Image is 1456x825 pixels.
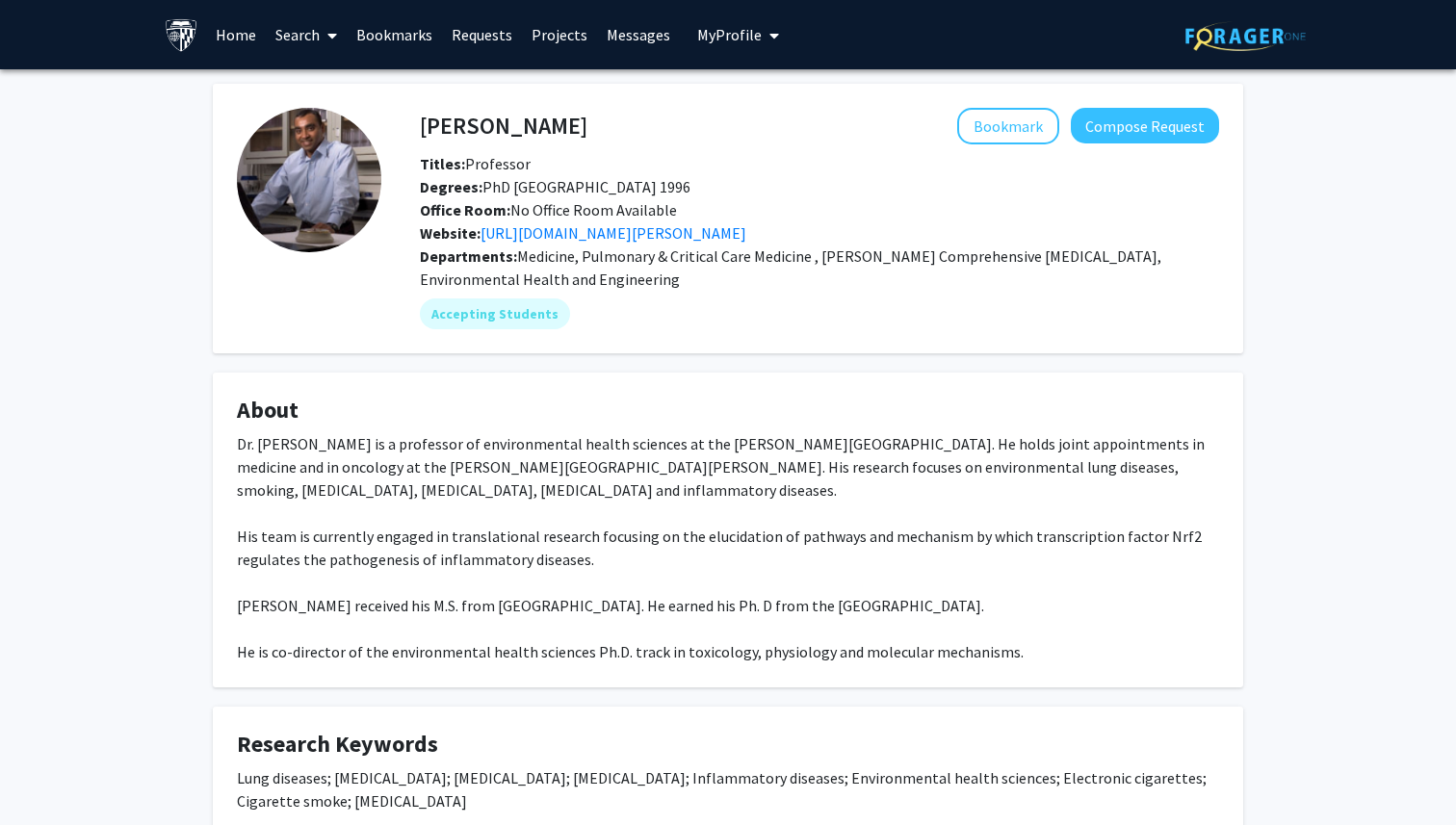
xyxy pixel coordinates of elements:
img: ForagerOne Logo [1185,21,1306,51]
h4: About [237,397,1219,425]
b: Degrees: [420,177,482,196]
b: Website: [420,223,481,243]
button: Compose Request to Shyam Biswal [1071,108,1219,143]
mat-chip: Accepting Students [420,298,570,329]
a: Opens in a new tab [481,223,746,243]
h4: Research Keywords [237,731,1219,759]
span: Medicine, Pulmonary & Critical Care Medicine , [PERSON_NAME] Comprehensive [MEDICAL_DATA], Enviro... [420,246,1161,289]
a: Home [206,1,266,68]
div: Dr. [PERSON_NAME] is a professor of environmental health sciences at the [PERSON_NAME][GEOGRAPHIC... [237,432,1219,663]
iframe: Chat [14,738,82,811]
button: Add Shyam Biswal to Bookmarks [957,108,1059,144]
span: My Profile [697,25,762,44]
a: Search [266,1,347,68]
span: PhD [GEOGRAPHIC_DATA] 1996 [420,177,690,196]
a: Messages [597,1,680,68]
h4: [PERSON_NAME] [420,108,587,143]
a: Bookmarks [347,1,442,68]
b: Departments: [420,246,517,266]
a: Projects [522,1,597,68]
b: Office Room: [420,200,510,219]
span: Professor [420,154,531,173]
img: Johns Hopkins University Logo [165,18,198,52]
b: Titles: [420,154,465,173]
span: No Office Room Available [420,200,677,219]
div: Lung diseases; [MEDICAL_DATA]; [MEDICAL_DATA]; [MEDICAL_DATA]; Inflammatory diseases; Environment... [237,766,1219,812]
img: Profile Picture [237,108,381,252]
a: Requests [442,1,522,68]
